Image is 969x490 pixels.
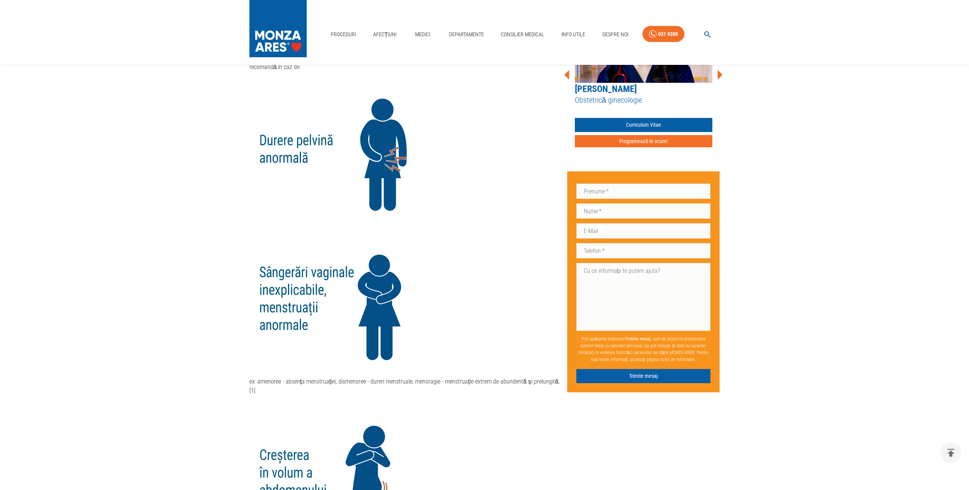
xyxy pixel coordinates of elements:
a: 031 9300 [642,26,684,42]
a: Consilier Medical [498,27,547,42]
a: Departamente [446,27,487,42]
p: Prin apăsarea butonului , sunt de acord cu prelucrarea datelor mele cu caracter personal (ce pot ... [576,332,711,366]
img: null [249,227,421,371]
div: 031 9300 [658,29,678,39]
b: Trimite mesaj [625,336,651,342]
button: delete [940,442,961,463]
a: Curriculum Vitae [575,118,712,132]
h5: Obstetrică ginecologie [575,95,712,105]
a: Info Utile [558,27,588,42]
p: ex: amenoree - absența menstruației, dismenoree - dureri menstruale, menoragie - menstruație extr... [249,377,561,395]
a: [PERSON_NAME] [575,84,637,94]
img: null [249,78,421,221]
button: Trimite mesaj [576,369,711,383]
a: Despre Noi [599,27,631,42]
a: Afecțiuni [370,27,400,42]
a: Medici [411,27,435,42]
button: Programează-te acum! [575,135,712,148]
a: Proceduri [328,27,359,42]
